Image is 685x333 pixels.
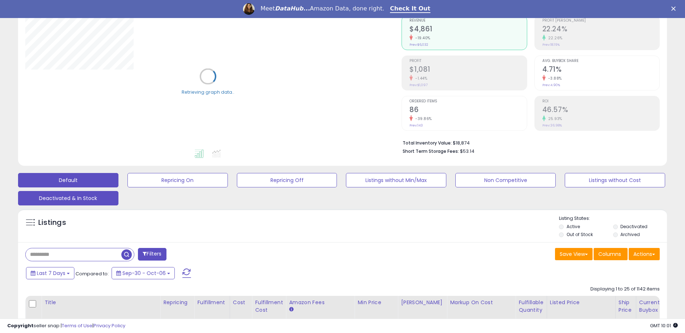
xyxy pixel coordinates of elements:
button: Deactivated & In Stock [18,191,118,205]
span: $53.14 [460,148,474,155]
small: Prev: 4.90% [542,83,560,87]
div: Close [671,6,679,11]
button: Sep-30 - Oct-06 [112,267,175,279]
small: -19.40% [413,35,430,41]
small: -3.88% [546,76,562,81]
small: Prev: $1,097 [409,83,428,87]
div: Fulfillable Quantity [519,299,543,314]
div: Cost [233,299,249,306]
div: Title [44,299,157,306]
span: Last 7 Days [37,270,65,277]
div: Fulfillment [197,299,226,306]
small: Prev: 143 [409,123,423,128]
div: Fulfillment Cost [255,299,283,314]
label: Archived [620,231,640,237]
div: Ship Price [619,299,633,314]
b: Total Inventory Value: [403,140,452,146]
button: Save View [555,248,593,260]
span: Columns [598,250,621,258]
h2: 4.71% [542,65,659,75]
label: Out of Stock [567,231,593,237]
div: Meet Amazon Data, done right. [260,5,384,12]
strong: Copyright [7,322,34,329]
div: Repricing [163,299,191,306]
a: Privacy Policy [94,322,125,329]
button: Listings without Min/Max [346,173,446,187]
div: Amazon Fees [289,299,351,306]
span: Sep-30 - Oct-06 [122,270,166,277]
span: Profit [409,59,526,63]
h2: 22.24% [542,25,659,35]
span: ROI [542,99,659,103]
li: $18,874 [403,138,654,147]
h2: $4,861 [409,25,526,35]
small: Amazon Fees. [289,306,293,313]
span: 2025-10-14 10:01 GMT [650,322,678,329]
h2: $1,081 [409,65,526,75]
p: Listing States: [559,215,667,222]
label: Active [567,223,580,230]
button: Listings without Cost [565,173,665,187]
div: seller snap | | [7,323,125,329]
small: 25.93% [546,116,562,121]
div: Min Price [357,299,395,306]
button: Repricing On [127,173,228,187]
div: Retrieving graph data.. [182,89,234,95]
div: Displaying 1 to 25 of 1142 items [590,286,660,293]
span: Compared to: [75,270,109,277]
th: The percentage added to the cost of goods (COGS) that forms the calculator for Min & Max prices. [447,296,516,324]
small: Prev: 18.19% [542,43,560,47]
button: Actions [629,248,660,260]
h2: 46.57% [542,106,659,115]
small: Prev: $6,032 [409,43,428,47]
button: Columns [594,248,628,260]
a: Check It Out [390,5,430,13]
span: Revenue [409,19,526,23]
small: Prev: 36.98% [542,123,562,128]
button: Filters [138,248,166,261]
h2: 86 [409,106,526,115]
button: Non Competitive [455,173,556,187]
button: Repricing Off [237,173,337,187]
label: Deactivated [620,223,647,230]
img: Profile image for Georgie [243,3,255,15]
button: Last 7 Days [26,267,74,279]
div: Listed Price [550,299,612,306]
span: Avg. Buybox Share [542,59,659,63]
button: Default [18,173,118,187]
b: Short Term Storage Fees: [403,148,459,154]
small: 22.26% [546,35,563,41]
h5: Listings [38,218,66,228]
small: -39.86% [413,116,432,121]
div: Markup on Cost [450,299,512,306]
i: DataHub... [275,5,310,12]
div: [PERSON_NAME] [401,299,444,306]
a: Terms of Use [62,322,92,329]
span: Profit [PERSON_NAME] [542,19,659,23]
span: Ordered Items [409,99,526,103]
div: Current Buybox Price [639,299,676,314]
small: -1.44% [413,76,427,81]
